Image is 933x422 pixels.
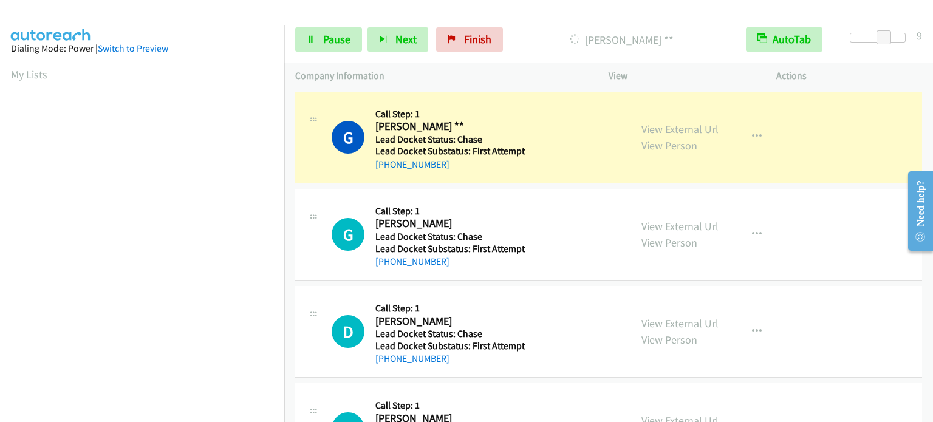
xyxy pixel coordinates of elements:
[367,27,428,52] button: Next
[641,219,719,233] a: View External Url
[375,108,525,120] h5: Call Step: 1
[375,205,525,217] h5: Call Step: 1
[375,315,522,328] h2: [PERSON_NAME]
[375,158,449,170] a: [PHONE_NUMBER]
[98,43,168,54] a: Switch to Preview
[332,315,364,348] h1: D
[332,315,364,348] div: The call is yet to be attempted
[464,32,491,46] span: Finish
[375,243,525,255] h5: Lead Docket Substatus: First Attempt
[11,41,273,56] div: Dialing Mode: Power |
[375,353,449,364] a: [PHONE_NUMBER]
[375,340,525,352] h5: Lead Docket Substatus: First Attempt
[375,134,525,146] h5: Lead Docket Status: Chase
[641,138,697,152] a: View Person
[375,256,449,267] a: [PHONE_NUMBER]
[641,316,719,330] a: View External Url
[436,27,503,52] a: Finish
[375,231,525,243] h5: Lead Docket Status: Chase
[295,27,362,52] a: Pause
[332,218,364,251] h1: G
[11,67,47,81] a: My Lists
[375,400,525,412] h5: Call Step: 1
[746,27,822,52] button: AutoTab
[776,69,922,83] p: Actions
[295,69,587,83] p: Company Information
[609,69,754,83] p: View
[375,217,522,231] h2: [PERSON_NAME]
[332,121,364,154] h1: G
[375,328,525,340] h5: Lead Docket Status: Chase
[519,32,724,48] p: [PERSON_NAME] **
[641,236,697,250] a: View Person
[641,122,719,136] a: View External Url
[323,32,350,46] span: Pause
[917,27,922,44] div: 9
[395,32,417,46] span: Next
[375,145,525,157] h5: Lead Docket Substatus: First Attempt
[641,333,697,347] a: View Person
[332,218,364,251] div: The call is yet to be attempted
[898,163,933,259] iframe: Resource Center
[375,120,522,134] h2: [PERSON_NAME] **
[375,302,525,315] h5: Call Step: 1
